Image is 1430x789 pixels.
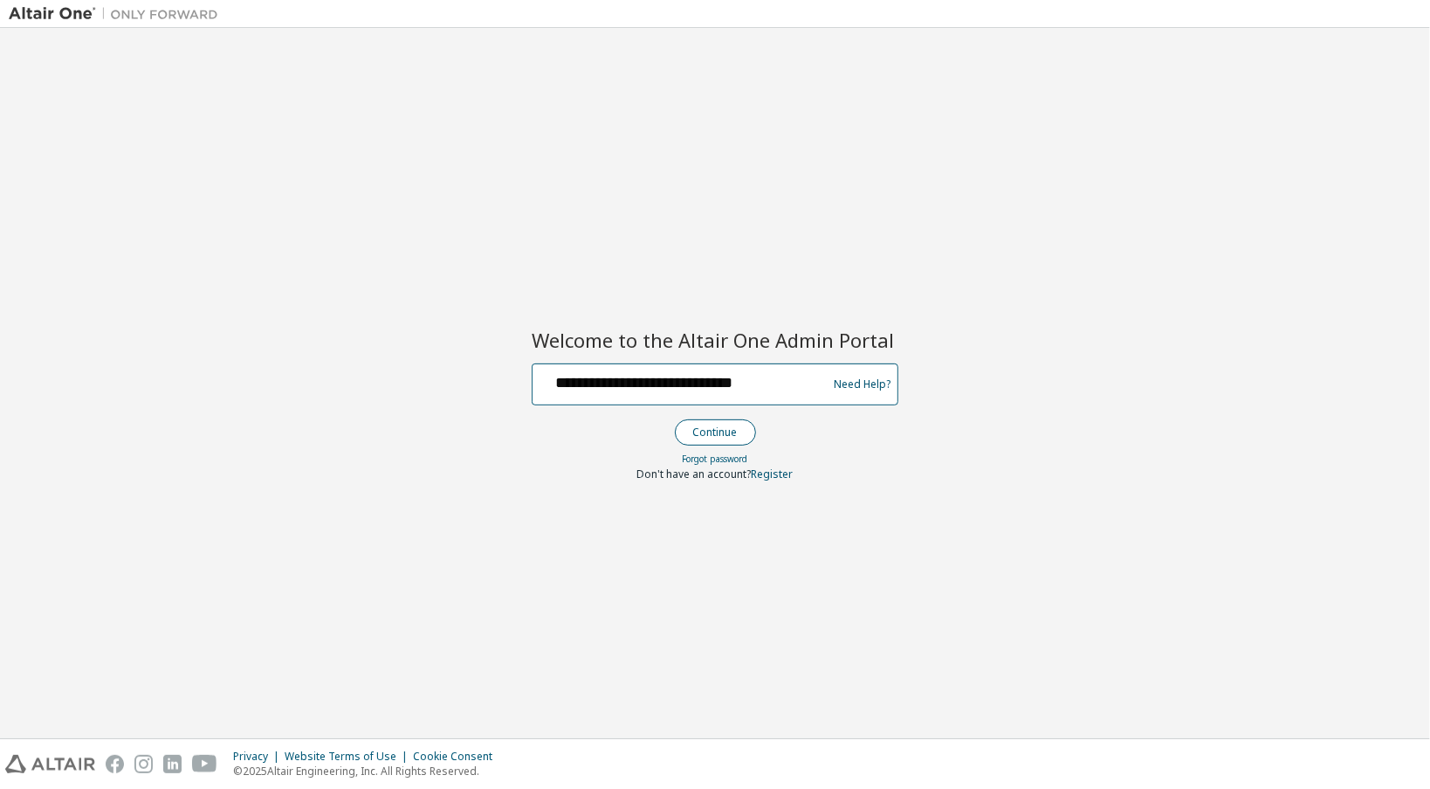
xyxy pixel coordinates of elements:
div: Website Terms of Use [285,750,413,764]
img: instagram.svg [134,755,153,773]
img: facebook.svg [106,755,124,773]
a: Forgot password [683,453,748,465]
div: Privacy [233,750,285,764]
p: © 2025 Altair Engineering, Inc. All Rights Reserved. [233,764,503,779]
img: Altair One [9,5,227,23]
span: Don't have an account? [637,467,752,481]
h2: Welcome to the Altair One Admin Portal [532,328,898,352]
img: altair_logo.svg [5,755,95,773]
img: youtube.svg [192,755,217,773]
a: Need Help? [834,384,890,384]
img: linkedin.svg [163,755,182,773]
a: Register [752,467,794,481]
button: Continue [675,419,756,446]
div: Cookie Consent [413,750,503,764]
